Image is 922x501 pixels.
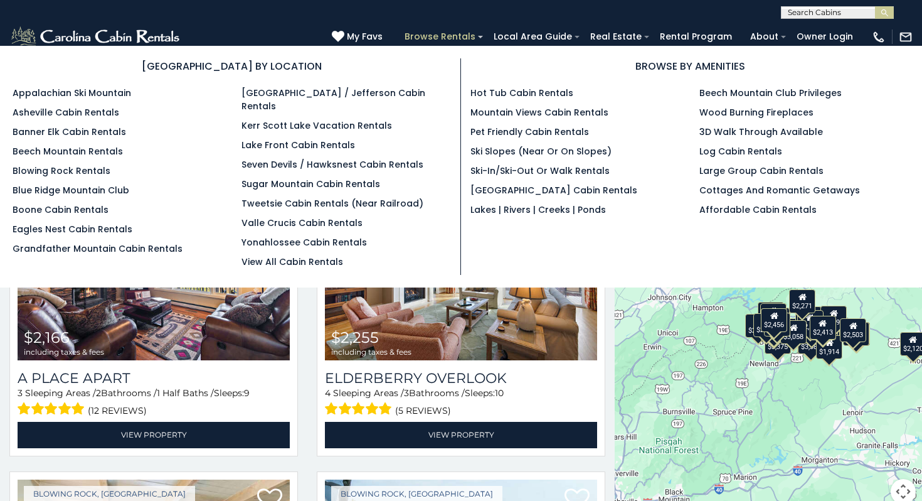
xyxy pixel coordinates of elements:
a: Grandfather Mountain Cabin Rentals [13,242,183,255]
span: 1 Half Baths / [157,387,214,399]
a: Appalachian Ski Mountain [13,87,131,99]
a: Hot Tub Cabin Rentals [470,87,573,99]
a: Elderberry Overlook [325,370,597,387]
h3: [GEOGRAPHIC_DATA] BY LOCATION [13,58,451,74]
span: including taxes & fees [24,348,104,356]
a: Log Cabin Rentals [699,145,782,158]
a: Large Group Cabin Rentals [699,164,824,177]
a: View Property [18,422,290,448]
a: Cottages and Romantic Getaways [699,184,860,197]
a: Affordable Cabin Rentals [699,203,817,216]
a: Banner Elk Cabin Rentals [13,126,126,138]
a: Ski Slopes (Near or On Slopes) [470,145,612,158]
a: Tweetsie Cabin Rentals (Near Railroad) [241,197,423,210]
a: Boone Cabin Rentals [13,203,109,216]
a: My Favs [332,30,386,44]
h3: BROWSE BY AMENITIES [470,58,909,74]
div: $1,551 [758,302,784,326]
a: Asheville Cabin Rentals [13,106,119,119]
a: Lake Front Cabin Rentals [241,139,355,151]
div: $2,503 [840,318,866,342]
a: Kerr Scott Lake Vacation Rentals [241,119,392,132]
a: Pet Friendly Cabin Rentals [470,126,589,138]
a: Local Area Guide [487,27,578,46]
a: Beech Mountain Club Privileges [699,87,842,99]
span: 10 [495,387,504,399]
span: 3 [404,387,409,399]
a: Yonahlossee Cabin Rentals [241,236,367,249]
a: Eagles Nest Cabin Rentals [13,223,132,235]
a: Rental Program [654,27,738,46]
a: Mountain Views Cabin Rentals [470,106,608,119]
a: [GEOGRAPHIC_DATA] / Jefferson Cabin Rentals [241,87,425,112]
span: (5 reviews) [395,402,451,419]
div: $2,951 [795,306,822,330]
a: Beech Mountain Rentals [13,145,123,158]
div: $2,456 [761,308,787,332]
span: including taxes & fees [331,348,411,356]
span: 4 [325,387,331,399]
div: $3,058 [780,320,807,344]
a: Ski-in/Ski-Out or Walk Rentals [470,164,610,177]
a: [GEOGRAPHIC_DATA] Cabin Rentals [470,184,637,197]
a: Browse Rentals [398,27,482,46]
img: mail-regular-white.png [899,30,913,44]
span: $2,166 [24,328,70,347]
span: 9 [244,387,250,399]
a: Owner Login [790,27,859,46]
div: $3,375 [765,330,791,354]
div: $1,972 [760,303,787,327]
a: Blue Ridge Mountain Club [13,184,129,197]
a: Lakes | Rivers | Creeks | Ponds [470,203,606,216]
span: 2 [96,387,101,399]
a: Valle Crucis Cabin Rentals [241,217,363,229]
a: Seven Devils / Hawksnest Cabin Rentals [241,158,423,171]
span: (12 reviews) [88,402,147,419]
span: $2,255 [331,328,379,347]
a: About [744,27,785,46]
div: $1,914 [816,335,842,359]
a: 3D Walk Through Available [699,126,823,138]
span: My Favs [347,30,383,43]
a: View All Cabin Rentals [241,256,343,268]
div: $2,764 [753,313,780,337]
a: A Place Apart [18,370,290,387]
div: $2,271 [789,289,815,313]
div: $2,522 [745,314,771,338]
div: $3,494 [820,306,847,330]
div: $2,413 [810,316,836,340]
a: Real Estate [584,27,648,46]
a: Sugar Mountain Cabin Rentals [241,178,380,190]
span: 3 [18,387,23,399]
img: phone-regular-white.png [872,30,886,44]
img: White-1-2.png [9,24,183,50]
div: Sleeping Areas / Bathrooms / Sleeps: [18,387,290,419]
div: Sleeping Areas / Bathrooms / Sleeps: [325,387,597,419]
a: View Property [325,422,597,448]
a: Wood Burning Fireplaces [699,106,813,119]
div: $3,380 [798,330,824,354]
a: Blowing Rock Rentals [13,164,110,177]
